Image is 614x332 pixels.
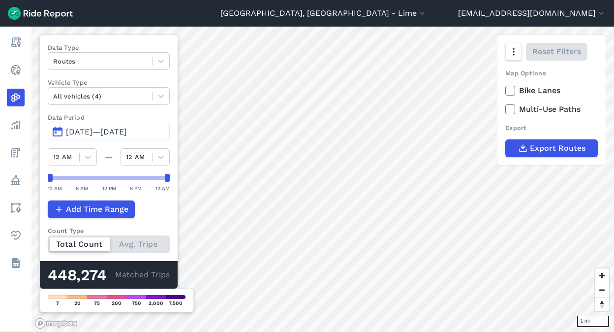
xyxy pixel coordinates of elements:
[48,78,170,87] label: Vehicle Type
[7,116,25,134] a: Analyze
[505,139,598,157] button: Export Routes
[7,227,25,244] a: Health
[7,254,25,272] a: Datasets
[48,123,170,140] button: [DATE]—[DATE]
[595,283,609,297] button: Zoom out
[48,113,170,122] label: Data Period
[595,297,609,311] button: Reset bearing to north
[220,7,427,19] button: [GEOGRAPHIC_DATA], [GEOGRAPHIC_DATA] - Lime
[458,7,606,19] button: [EMAIL_ADDRESS][DOMAIN_NAME]
[8,7,73,20] img: Ride Report
[48,43,170,52] label: Data Type
[7,89,25,106] a: Heatmaps
[48,184,62,193] div: 12 AM
[66,127,127,136] span: [DATE]—[DATE]
[155,184,170,193] div: 12 AM
[34,318,78,329] a: Mapbox logo
[130,184,142,193] div: 6 PM
[505,85,598,97] label: Bike Lanes
[505,68,598,78] div: Map Options
[66,203,128,215] span: Add Time Range
[102,184,116,193] div: 12 PM
[7,171,25,189] a: Policy
[40,261,178,289] div: Matched Trips
[530,142,585,154] span: Export Routes
[526,43,587,61] button: Reset Filters
[31,27,614,332] canvas: Map
[48,200,135,218] button: Add Time Range
[595,268,609,283] button: Zoom in
[505,103,598,115] label: Multi-Use Paths
[505,123,598,133] div: Export
[532,46,581,58] span: Reset Filters
[76,184,88,193] div: 6 AM
[48,226,170,235] div: Count Type
[97,151,121,163] div: —
[7,33,25,51] a: Report
[48,269,115,282] div: 448,274
[7,199,25,217] a: Areas
[7,144,25,162] a: Fees
[7,61,25,79] a: Realtime
[577,316,609,327] div: 1 mi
